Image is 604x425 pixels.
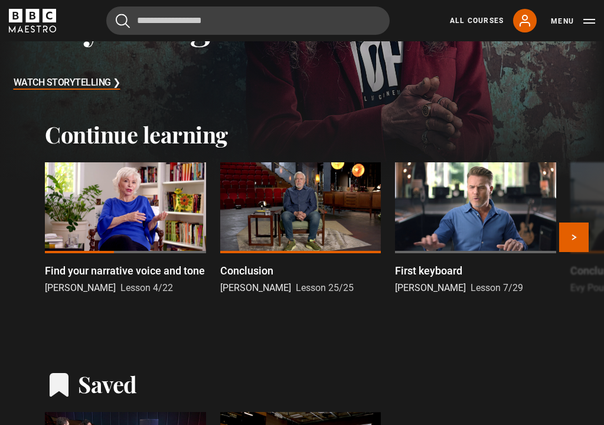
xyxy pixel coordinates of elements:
[551,15,595,27] button: Toggle navigation
[471,282,523,293] span: Lesson 7/29
[220,263,273,279] p: Conclusion
[220,162,381,295] a: Conclusion [PERSON_NAME] Lesson 25/25
[45,282,116,293] span: [PERSON_NAME]
[9,9,56,32] svg: BBC Maestro
[45,263,205,279] p: Find your narrative voice and tone
[116,14,130,28] button: Submit the search query
[395,263,462,279] p: First keyboard
[106,6,390,35] input: Search
[296,282,354,293] span: Lesson 25/25
[45,162,206,295] a: Find your narrative voice and tone [PERSON_NAME] Lesson 4/22
[395,282,466,293] span: [PERSON_NAME]
[45,121,559,148] h2: Continue learning
[78,371,137,398] h2: Saved
[14,74,120,92] h3: Watch Storytelling ❯
[220,282,291,293] span: [PERSON_NAME]
[120,282,173,293] span: Lesson 4/22
[450,15,504,26] a: All Courses
[395,162,556,295] a: First keyboard [PERSON_NAME] Lesson 7/29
